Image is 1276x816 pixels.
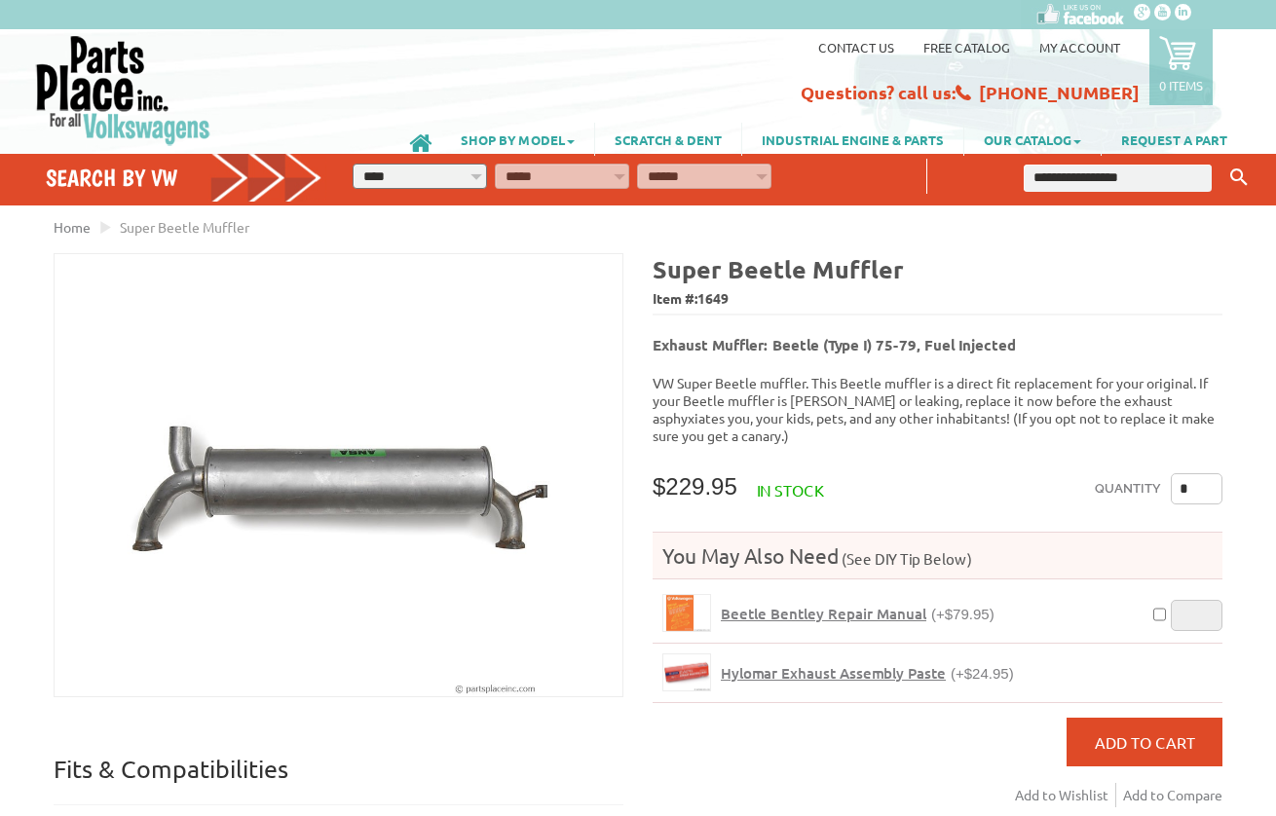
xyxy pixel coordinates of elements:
[839,549,972,568] span: (See DIY Tip Below)
[1067,718,1222,766] button: Add to Cart
[55,254,622,696] img: Super Beetle Muffler
[923,39,1010,56] a: Free Catalog
[663,654,710,690] img: Hylomar Exhaust Assembly Paste
[951,665,1014,682] span: (+$24.95)
[663,595,710,631] img: Beetle Bentley Repair Manual
[653,473,737,500] span: $229.95
[54,754,623,805] p: Fits & Compatibilities
[1095,732,1195,752] span: Add to Cart
[697,289,729,307] span: 1649
[818,39,894,56] a: Contact us
[120,218,249,236] span: Super Beetle Muffler
[653,335,1016,354] b: Exhaust Muffler: Beetle (Type I) 75-79, Fuel Injected
[1149,29,1213,105] a: 0 items
[653,374,1222,444] p: VW Super Beetle muffler. This Beetle muffler is a direct fit replacement for your original. If yo...
[662,653,711,691] a: Hylomar Exhaust Assembly Paste
[742,123,963,156] a: INDUSTRIAL ENGINE & PARTS
[964,123,1101,156] a: OUR CATALOG
[46,164,322,192] h4: Search by VW
[1039,39,1120,56] a: My Account
[1095,473,1161,504] label: Quantity
[653,285,1222,314] span: Item #:
[721,605,995,623] a: Beetle Bentley Repair Manual(+$79.95)
[662,594,711,632] a: Beetle Bentley Repair Manual
[653,542,1222,569] h4: You May Also Need
[757,480,824,500] span: In stock
[34,34,212,146] img: Parts Place Inc!
[1123,783,1222,807] a: Add to Compare
[721,663,946,683] span: Hylomar Exhaust Assembly Paste
[1102,123,1247,156] a: REQUEST A PART
[721,604,926,623] span: Beetle Bentley Repair Manual
[931,606,995,622] span: (+$79.95)
[1159,77,1203,93] p: 0 items
[1224,162,1254,194] button: Keyword Search
[1015,783,1116,807] a: Add to Wishlist
[653,253,904,284] b: Super Beetle Muffler
[595,123,741,156] a: SCRATCH & DENT
[441,123,594,156] a: SHOP BY MODEL
[721,664,1014,683] a: Hylomar Exhaust Assembly Paste(+$24.95)
[54,218,91,236] a: Home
